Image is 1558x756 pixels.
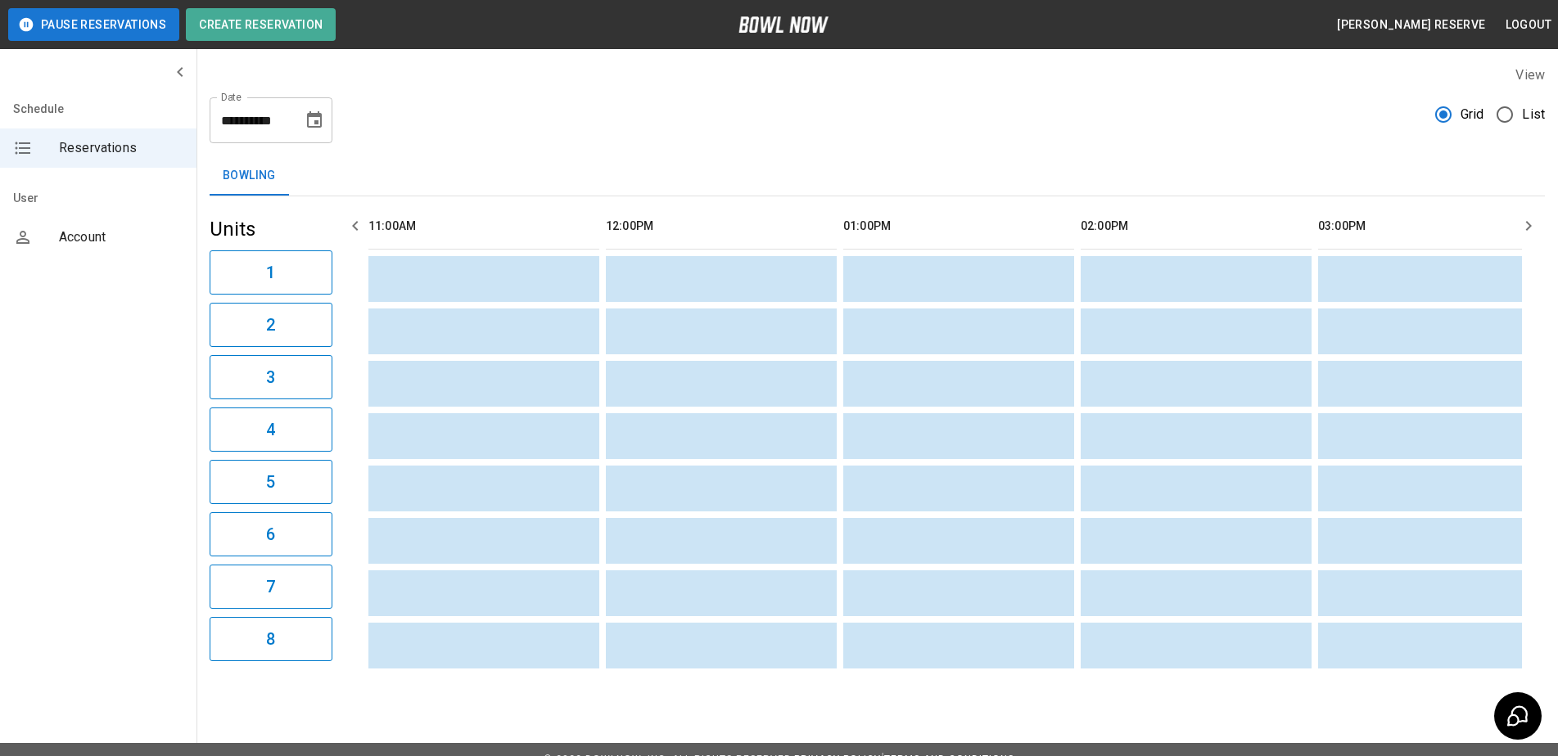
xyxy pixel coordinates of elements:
h5: Units [210,216,332,242]
span: Account [59,227,183,247]
h6: 3 [266,364,275,390]
th: 02:00PM [1081,203,1312,250]
button: 5 [210,460,332,504]
img: logo [738,16,829,33]
button: 7 [210,565,332,609]
button: 6 [210,512,332,556]
button: Logout [1499,10,1558,40]
button: 4 [210,407,332,452]
h6: 4 [266,416,275,443]
button: [PERSON_NAME] reserve [1330,10,1492,40]
button: 1 [210,250,332,295]
div: inventory tabs [210,156,1545,196]
label: View [1515,67,1545,83]
button: Bowling [210,156,289,196]
th: 12:00PM [606,203,837,250]
h6: 8 [266,626,275,652]
button: Choose date, selected date is Aug 23, 2025 [298,104,331,137]
h6: 6 [266,521,275,547]
span: Grid [1461,105,1484,124]
th: 01:00PM [843,203,1074,250]
button: 2 [210,303,332,347]
h6: 7 [266,574,275,600]
button: 3 [210,355,332,399]
button: Pause Reservations [8,8,179,41]
span: List [1522,105,1545,124]
th: 11:00AM [368,203,599,250]
span: Reservations [59,138,183,158]
h6: 1 [266,259,275,286]
button: 8 [210,617,332,661]
h6: 5 [266,469,275,495]
h6: 2 [266,312,275,338]
button: Create Reservation [186,8,336,41]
